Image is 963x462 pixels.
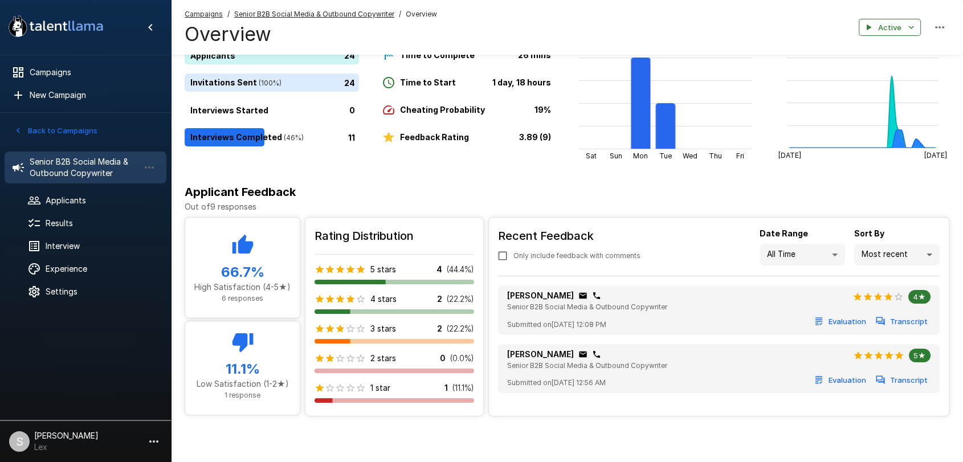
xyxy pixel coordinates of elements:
div: Click to copy [578,291,587,300]
b: Cheating Probability [400,105,485,115]
p: 1 star [370,382,390,394]
tspan: Wed [683,152,697,160]
span: Senior B2B Social Media & Outbound Copywriter [507,302,667,311]
p: ( 0.0 %) [450,353,474,364]
tspan: Thu [708,152,721,160]
u: Campaigns [185,10,223,18]
button: Evaluation [812,313,869,330]
tspan: Mon [633,152,648,160]
p: 3 stars [370,323,396,334]
span: Only include feedback with comments [513,250,640,261]
b: Sort By [854,228,884,238]
b: 1 day, 18 hours [492,77,551,87]
h5: 66.7 % [194,263,291,281]
button: Transcript [874,313,931,330]
b: Applicant Feedback [185,185,296,199]
tspan: Sun [610,152,622,160]
p: 2 [437,323,442,334]
p: 0 [349,104,355,116]
p: 11 [348,131,355,143]
p: 1 [444,382,448,394]
p: [PERSON_NAME] [507,349,574,360]
div: Click to copy [592,350,601,359]
button: Transcript [874,371,931,389]
p: 0 [440,353,446,364]
p: 4 stars [370,293,397,305]
span: / [227,9,230,20]
p: 2 [437,293,442,305]
p: ( 11.1 %) [452,382,474,394]
h6: Recent Feedback [498,227,650,245]
tspan: Fri [736,152,744,160]
p: Out of 9 responses [185,201,949,212]
h4: Overview [185,22,437,46]
b: 26 mins [518,50,551,60]
u: Senior B2B Social Media & Outbound Copywriter [234,10,394,18]
p: ( 44.4 %) [447,264,474,275]
p: ( 22.2 %) [447,323,474,334]
b: 19% [534,105,551,115]
tspan: [DATE] [778,151,801,160]
div: All Time [760,244,845,265]
span: / [399,9,401,20]
b: Date Range [760,228,808,238]
div: Most recent [854,244,940,265]
p: [PERSON_NAME] [507,290,574,301]
p: 24 [344,76,355,88]
tspan: [DATE] [924,151,946,160]
span: Overview [406,9,437,20]
b: 3.89 (9) [519,132,551,142]
b: Time to Complete [400,50,475,60]
span: 1 response [225,391,260,399]
span: 4★ [908,292,931,301]
p: 4 [436,264,442,275]
tspan: Sat [586,152,597,160]
span: 6 responses [222,294,263,302]
div: Click to copy [578,350,587,359]
p: Low Satisfaction (1-2★) [194,378,291,390]
p: 5 stars [370,264,396,275]
button: Evaluation [812,371,869,389]
h6: Rating Distribution [315,227,474,245]
span: Senior B2B Social Media & Outbound Copywriter [507,361,667,370]
b: Feedback Rating [400,132,469,142]
p: 24 [344,49,355,61]
span: Submitted on [DATE] 12:08 PM [507,319,606,330]
span: 5★ [909,351,931,360]
span: Submitted on [DATE] 12:56 AM [507,377,606,389]
tspan: Tue [659,152,672,160]
h5: 11.1 % [194,360,291,378]
button: Active [859,19,921,36]
div: Click to copy [592,291,601,300]
p: 2 stars [370,353,396,364]
p: ( 22.2 %) [447,293,474,305]
p: High Satisfaction (4-5★) [194,281,291,293]
b: Time to Start [400,77,456,87]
